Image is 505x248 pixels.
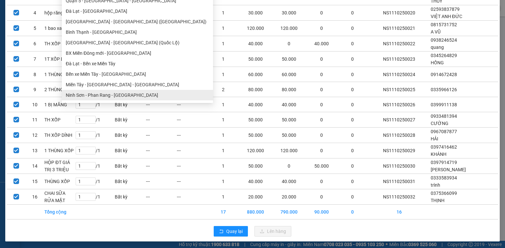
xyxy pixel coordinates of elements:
[306,5,337,21] td: 0
[26,158,44,174] td: 14
[26,128,44,143] td: 12
[62,37,213,48] li: [GEOGRAPHIC_DATA] - [GEOGRAPHIC_DATA] (Quốc Lộ)
[337,189,368,205] td: 0
[368,205,430,219] td: 16
[146,97,177,112] td: ---
[368,97,430,112] td: NS1110250026
[44,52,75,67] td: 1T XỐP DÍNH
[44,205,75,219] td: Tổng cộng
[8,42,36,73] b: An Anh Limousine
[431,72,457,77] span: 0914672428
[239,158,272,174] td: 50.000
[306,128,337,143] td: 0
[62,79,213,90] li: Miền Tây - [GEOGRAPHIC_DATA] - [GEOGRAPHIC_DATA]
[239,82,272,97] td: 80.000
[114,143,146,158] td: Bất kỳ
[337,36,368,52] td: 0
[114,174,146,189] td: Bất kỳ
[272,143,306,158] td: 120.000
[62,58,213,69] li: Đà Lạt - Bến xe Miền Tây
[44,36,75,52] td: TH XỐP
[44,82,75,97] td: 2 THÙNG giấy
[75,128,114,143] td: / 1
[26,5,44,21] td: 4
[368,36,430,52] td: NS1110250022
[226,228,243,235] span: Quay lại
[368,52,430,67] td: NS1110250023
[239,36,272,52] td: 40.000
[431,29,441,34] span: A VŨ
[306,112,337,128] td: 0
[272,82,306,97] td: 80.000
[306,158,337,174] td: 50.000
[44,128,75,143] td: TH XỐP DÍNH
[114,97,146,112] td: Bất kỳ
[26,174,44,189] td: 15
[368,5,430,21] td: NS1110250020
[431,198,445,203] span: THỊNH
[239,5,272,21] td: 30.000
[208,97,239,112] td: 1
[44,67,75,82] td: 1 THÙNG XỐP
[368,143,430,158] td: NS1110250029
[26,52,44,67] td: 7
[177,158,208,174] td: ---
[431,102,457,107] span: 0399911138
[337,82,368,97] td: 0
[75,158,114,174] td: / 1
[26,112,44,128] td: 11
[177,143,208,158] td: ---
[306,67,337,82] td: 0
[208,82,239,97] td: 2
[208,112,239,128] td: 1
[26,143,44,158] td: 13
[306,97,337,112] td: 0
[337,52,368,67] td: 0
[177,112,208,128] td: ---
[62,27,213,37] li: Bình Thạnh - [GEOGRAPHIC_DATA]
[368,82,430,97] td: NS1110250025
[239,189,272,205] td: 20.000
[431,175,457,180] span: 0333583934
[431,7,460,12] span: 02593837879
[75,112,114,128] td: / 1
[114,189,146,205] td: Bất kỳ
[431,144,457,150] span: 0397416462
[272,67,306,82] td: 60.000
[177,128,208,143] td: ---
[114,128,146,143] td: Bất kỳ
[272,189,306,205] td: 20.000
[214,226,248,237] button: rollbackQuay lại
[219,229,224,234] span: rollback
[337,128,368,143] td: 0
[75,97,114,112] td: / 1
[337,5,368,21] td: 0
[239,67,272,82] td: 60.000
[44,143,75,158] td: 1 THÙNG XỐP
[114,112,146,128] td: Bất kỳ
[177,174,208,189] td: ---
[431,182,440,188] span: trình
[431,160,457,165] span: 0397914719
[26,36,44,52] td: 6
[431,45,444,50] span: quang
[208,143,239,158] td: 1
[208,205,239,219] td: 17
[208,128,239,143] td: 1
[44,189,75,205] td: CHAI SỮA RỬA MẶT
[44,21,75,36] td: 1 bao xanh
[306,205,337,219] td: 90.000
[26,82,44,97] td: 9
[337,112,368,128] td: 0
[431,114,457,119] span: 0933481394
[272,128,306,143] td: 50.000
[26,97,44,112] td: 10
[44,112,75,128] td: TH XỐP
[42,10,63,63] b: Biên nhận gởi hàng hóa
[75,174,114,189] td: / 1
[306,21,337,36] td: 0
[239,21,272,36] td: 120.000
[44,97,75,112] td: 1 BỊ MĂNG
[208,36,239,52] td: 1
[431,136,438,141] span: HẢI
